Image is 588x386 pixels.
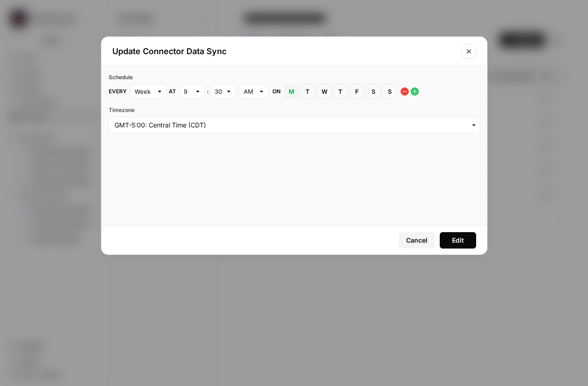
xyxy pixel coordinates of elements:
[169,87,176,96] span: at
[371,87,376,96] span: S
[462,44,476,59] button: Close modal
[272,87,281,96] span: on
[109,87,127,96] span: Every
[452,236,464,245] div: Edit
[350,84,364,99] button: F
[399,232,435,249] button: Cancel
[317,84,332,99] button: W
[215,87,222,96] input: 30
[366,84,381,99] button: S
[289,87,294,96] span: M
[338,87,343,96] span: T
[387,87,392,96] span: S
[109,73,480,81] div: Schedule
[184,87,191,96] input: 9
[440,232,476,249] button: Edit
[333,84,348,99] button: T
[301,84,315,99] button: T
[109,106,480,114] label: Timezone
[207,87,209,96] span: :
[406,236,427,245] div: Cancel
[382,84,397,99] button: S
[284,84,299,99] button: M
[322,87,327,96] span: W
[115,121,474,130] input: GMT-5:00: Central Time (CDT)
[112,45,456,58] h2: Update Connector Data Sync
[244,87,255,96] input: AM
[354,87,360,96] span: F
[135,87,153,96] input: Week
[305,87,311,96] span: T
